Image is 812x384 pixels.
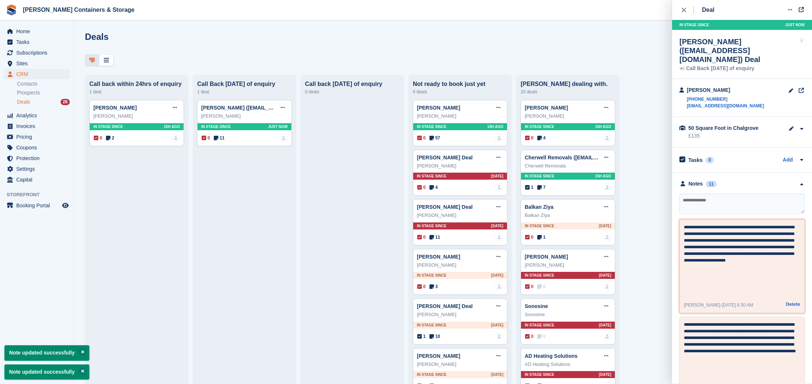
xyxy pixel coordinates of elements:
div: [PERSON_NAME] [417,212,503,219]
span: In stage since [417,322,446,328]
span: 15H AGO [487,124,503,129]
span: [DATE] [599,322,611,328]
div: 0 deals [305,87,400,96]
span: 15H AGO [164,124,180,129]
span: 15H AGO [595,173,611,179]
span: In stage since [525,322,554,328]
div: [PERSON_NAME] [93,113,180,120]
span: 11 [429,234,440,241]
div: - [684,302,753,308]
div: 1 deal [197,87,292,96]
span: Prospects [17,89,40,96]
span: In stage since [417,124,446,129]
span: [DATE] [599,273,611,278]
a: deal-assignee-blank [495,134,503,142]
div: Cherwell Removals [525,162,611,170]
div: £135 [688,132,785,140]
span: In stage since [679,22,709,28]
img: deal-assignee-blank [280,134,288,142]
span: In stage since [417,223,446,229]
span: In stage since [417,173,446,179]
img: deal-assignee-blank [603,134,611,142]
a: [PERSON_NAME] [525,105,568,111]
span: 0 [417,135,426,141]
span: Booking Portal [16,200,61,211]
a: Delete [786,301,800,309]
img: deal-assignee-blank [799,37,805,43]
span: [DATE] [491,173,503,179]
div: Sonosine [525,311,611,318]
span: 1 [417,333,426,340]
span: In stage since [525,223,554,229]
a: menu [4,121,70,131]
a: [PERSON_NAME] Containers & Storage [20,4,137,16]
div: Deal [702,6,715,14]
span: In stage since [93,124,123,129]
span: 0 [202,135,210,141]
span: 0 [417,283,426,290]
span: 0 [525,135,534,141]
span: [DATE] 8:30 AM [722,302,753,308]
span: Deals [17,98,30,105]
a: [PERSON_NAME] ([EMAIL_ADDRESS][DOMAIN_NAME]) Deal [201,105,352,111]
span: 1 [537,234,546,241]
div: AD Heating Solutions [525,361,611,368]
a: menu [4,164,70,174]
span: 0 [525,333,534,340]
a: deal-assignee-blank [603,332,611,340]
span: In stage since [417,372,446,377]
span: CRM [16,69,61,79]
a: [PERSON_NAME] Deal [417,204,473,210]
span: Invoices [16,121,61,131]
span: 57 [429,135,440,141]
img: deal-assignee-blank [495,183,503,191]
span: Protection [16,153,61,163]
a: Balkan Ziya [525,204,554,210]
span: Just now [268,124,288,129]
img: stora-icon-8386f47178a22dfd0bd8f6a31ec36ba5ce8667c1dd55bd0f319d3a0aa187defe.svg [6,4,17,15]
a: [PERSON_NAME] Deal [417,155,473,160]
a: Deals 28 [17,98,70,106]
span: 0 [525,234,534,241]
img: deal-assignee-blank [603,233,611,241]
span: 0 [417,184,426,191]
a: [PERSON_NAME] [417,353,460,359]
a: menu [4,174,70,185]
img: deal-assignee-blank [603,283,611,291]
img: deal-assignee-blank [172,134,180,142]
span: 0 [537,333,546,340]
span: [DATE] [491,322,503,328]
img: deal-assignee-blank [603,183,611,191]
div: [PERSON_NAME] [201,113,288,120]
span: In stage since [525,124,554,129]
span: 0 [525,283,534,290]
a: menu [4,48,70,58]
div: Call back [DATE] of enquiry [305,81,400,87]
span: 15H AGO [595,124,611,129]
div: [PERSON_NAME] [417,113,503,120]
span: 3 [429,283,438,290]
a: Add [783,156,793,165]
span: In stage since [417,273,446,278]
span: Tasks [16,37,61,47]
div: [PERSON_NAME] dealing with. [521,81,615,87]
a: menu [4,110,70,121]
a: [PERSON_NAME] Deal [417,303,473,309]
div: [PERSON_NAME] [525,262,611,269]
span: Sites [16,58,61,69]
div: 6 deals [413,87,507,96]
a: menu [4,26,70,37]
a: Preview store [61,201,70,210]
a: menu [4,69,70,79]
span: 2 [106,135,114,141]
span: [DATE] [491,372,503,377]
a: [PERSON_NAME] [93,105,137,111]
a: menu [4,37,70,47]
span: In stage since [525,273,554,278]
span: 1 [525,184,534,191]
p: Note updated successfully [4,345,89,360]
